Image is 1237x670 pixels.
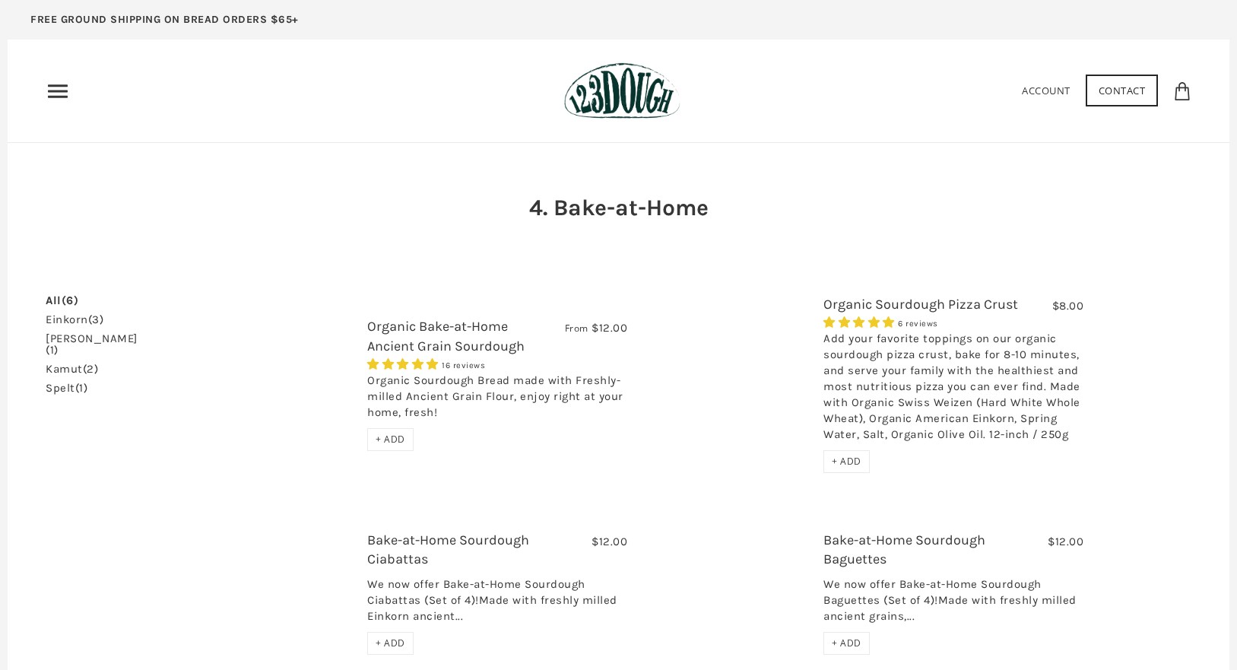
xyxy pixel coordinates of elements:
[8,8,322,40] a: FREE GROUND SHIPPING ON BREAD ORDERS $65+
[46,343,59,357] span: (1)
[823,296,1018,313] a: Organic Sourdough Pizza Crust
[367,532,529,567] a: Bake-at-Home Sourdough Ciabattas
[442,360,485,370] span: 16 reviews
[75,381,88,395] span: (1)
[832,455,861,468] span: + ADD
[376,637,405,649] span: + ADD
[1086,75,1159,106] a: Contact
[194,335,356,433] a: Organic Bake-at-Home Ancient Grain Sourdough
[367,357,442,371] span: 4.75 stars
[823,632,870,655] div: + ADD
[898,319,938,329] span: 6 reviews
[367,428,414,451] div: + ADD
[823,316,898,329] span: 4.83 stars
[367,576,627,632] div: We now offer Bake-at-Home Sourdough Ciabattas (Set of 4)!Made with freshly milled Einkorn ancient...
[46,333,144,356] a: [PERSON_NAME](1)
[376,433,405,446] span: + ADD
[823,532,985,567] a: Bake-at-Home Sourdough Baguettes
[564,62,680,119] img: 123Dough Bakery
[46,364,98,375] a: kamut(2)
[62,294,79,307] span: (6)
[1052,299,1084,313] span: $8.00
[46,79,70,103] nav: Primary
[30,11,299,28] p: FREE GROUND SHIPPING ON BREAD ORDERS $65+
[88,313,104,326] span: (3)
[46,314,103,325] a: einkorn(3)
[823,450,870,473] div: + ADD
[823,331,1083,450] div: Add your favorite toppings on our organic sourdough pizza crust, bake for 8-10 minutes, and serve...
[367,632,414,655] div: + ADD
[367,318,525,354] a: Organic Bake-at-Home Ancient Grain Sourdough
[592,321,627,335] span: $12.00
[592,535,627,548] span: $12.00
[83,362,99,376] span: (2)
[1022,84,1070,97] a: Account
[46,295,78,306] a: All(6)
[46,383,87,394] a: spelt(1)
[565,322,588,335] span: From
[832,637,861,649] span: + ADD
[823,576,1083,632] div: We now offer Bake-at-Home Sourdough Baguettes (Set of 4)!Made with freshly milled ancient grains,...
[650,303,812,465] a: Organic Sourdough Pizza Crust
[1048,535,1083,548] span: $12.00
[367,373,627,428] div: Organic Sourdough Bread made with Freshly-milled Ancient Grain Flour, enjoy right at your home, f...
[194,541,356,644] a: Bake-at-Home Sourdough Ciabattas
[524,192,714,224] h2: 4. Bake-at-Home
